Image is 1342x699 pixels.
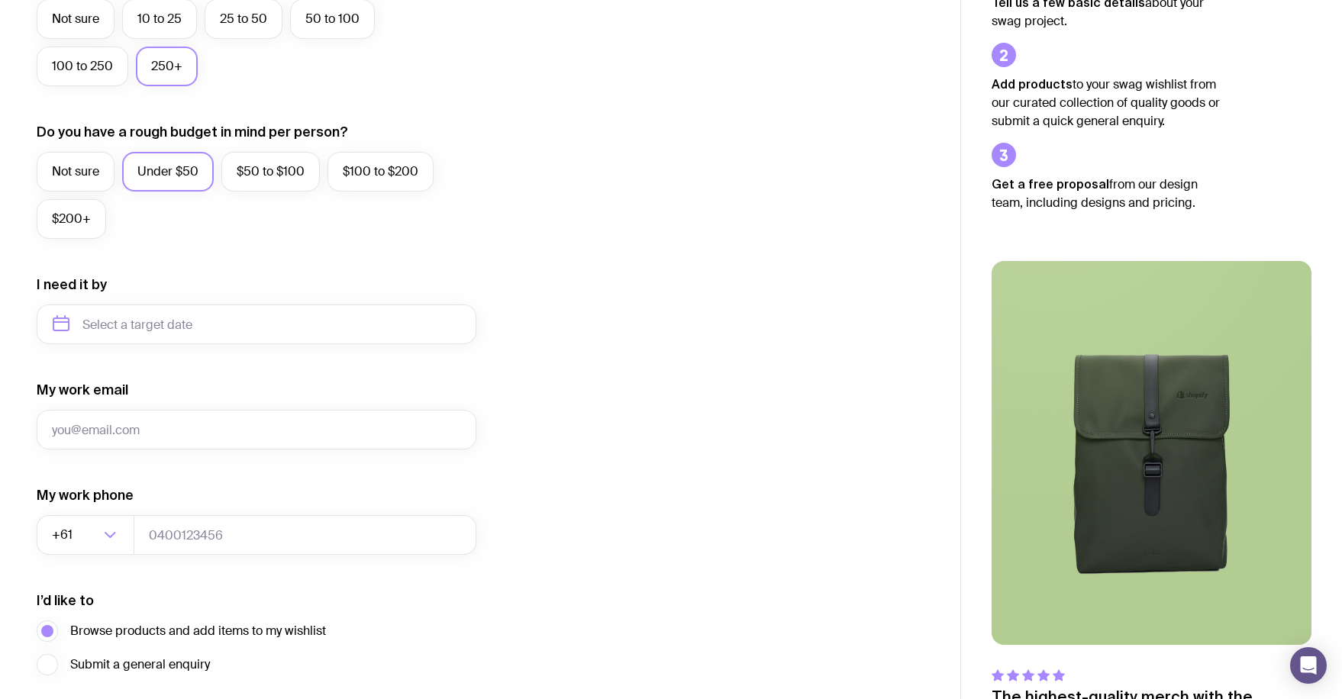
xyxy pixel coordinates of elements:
label: 250+ [136,47,198,86]
label: My work email [37,381,128,399]
label: I’d like to [37,591,94,610]
label: 100 to 250 [37,47,128,86]
span: +61 [52,515,76,555]
strong: Get a free proposal [992,177,1109,191]
input: Search for option [76,515,99,555]
div: Search for option [37,515,134,555]
label: Do you have a rough budget in mind per person? [37,123,348,141]
label: I need it by [37,275,107,294]
label: $50 to $100 [221,152,320,192]
span: Submit a general enquiry [70,656,210,674]
input: Select a target date [37,304,476,344]
label: Not sure [37,152,115,192]
span: Browse products and add items to my wishlist [70,622,326,640]
p: from our design team, including designs and pricing. [992,175,1221,212]
label: My work phone [37,486,134,504]
label: $100 to $200 [327,152,434,192]
label: Under $50 [122,152,214,192]
input: 0400123456 [134,515,476,555]
div: Open Intercom Messenger [1290,647,1327,684]
p: to your swag wishlist from our curated collection of quality goods or submit a quick general enqu... [992,75,1221,130]
strong: Add products [992,77,1073,91]
label: $200+ [37,199,106,239]
input: you@email.com [37,410,476,449]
